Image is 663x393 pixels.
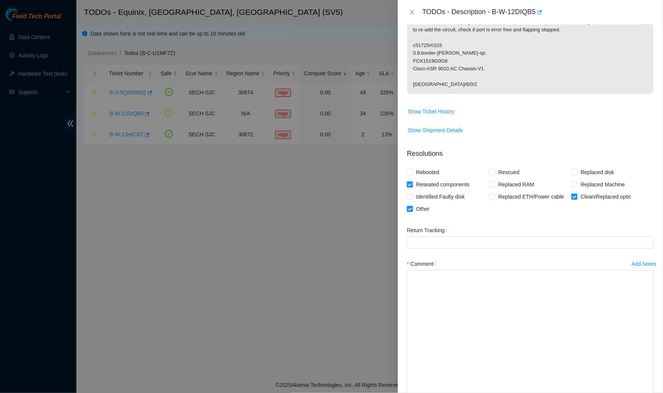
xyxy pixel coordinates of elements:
[413,203,432,215] span: Other
[408,126,463,134] span: Show Shipment Details
[407,124,463,136] button: Show Shipment Details
[409,9,415,15] span: close
[407,236,654,249] input: Return Tracking
[407,105,455,118] button: Show Ticket History
[407,258,439,270] label: Comment
[422,6,654,18] div: TODOs - Description - B-W-12DIQB5
[495,166,523,178] span: Rescued
[578,191,634,203] span: Clean/Replaced optic
[407,142,654,159] p: Resolutions
[407,9,418,16] button: Close
[495,178,537,191] span: Replaced RAM
[495,191,567,203] span: Replaced ETH/Power cable
[631,258,657,270] button: Add Notes
[413,178,473,191] span: Reseated components
[578,178,628,191] span: Replaced Machine
[578,166,617,178] span: Replaced disk
[632,261,657,267] div: Add Notes
[407,224,450,236] label: Return Tracking
[413,166,442,178] span: Rebooted
[408,107,455,116] span: Show Ticket History
[413,191,468,203] span: Identified Faulty disk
